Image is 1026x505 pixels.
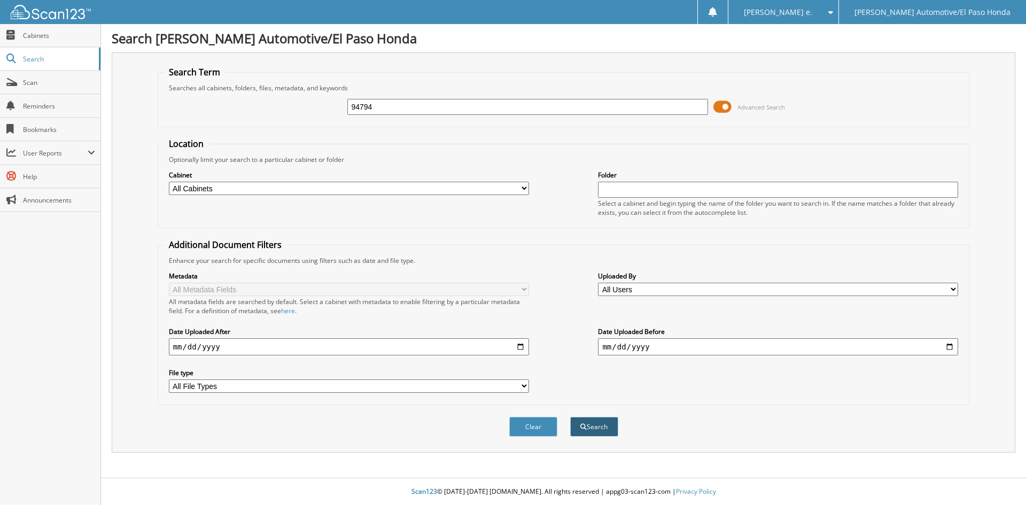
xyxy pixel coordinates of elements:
[598,338,958,355] input: end
[164,83,964,92] div: Searches all cabinets, folders, files, metadata, and keywords
[164,239,287,251] legend: Additional Document Filters
[101,479,1026,505] div: © [DATE]-[DATE] [DOMAIN_NAME]. All rights reserved | appg03-scan123-com |
[164,66,226,78] legend: Search Term
[169,327,529,336] label: Date Uploaded After
[23,172,95,181] span: Help
[23,149,88,158] span: User Reports
[164,138,209,150] legend: Location
[164,256,964,265] div: Enhance your search for specific documents using filters such as date and file type.
[23,196,95,205] span: Announcements
[169,271,529,281] label: Metadata
[164,155,964,164] div: Optionally limit your search to a particular cabinet or folder
[11,5,91,19] img: scan123-logo-white.svg
[598,271,958,281] label: Uploaded By
[598,170,958,180] label: Folder
[737,103,785,111] span: Advanced Search
[973,454,1026,505] iframe: Chat Widget
[23,55,94,64] span: Search
[112,29,1015,47] h1: Search [PERSON_NAME] Automotive/El Paso Honda
[854,9,1011,15] span: [PERSON_NAME] Automotive/El Paso Honda
[598,199,958,217] div: Select a cabinet and begin typing the name of the folder you want to search in. If the name match...
[23,78,95,87] span: Scan
[23,125,95,134] span: Bookmarks
[23,31,95,40] span: Cabinets
[23,102,95,111] span: Reminders
[509,417,557,437] button: Clear
[281,306,295,315] a: here
[169,368,529,377] label: File type
[169,297,529,315] div: All metadata fields are searched by default. Select a cabinet with metadata to enable filtering b...
[676,487,716,496] a: Privacy Policy
[570,417,618,437] button: Search
[598,327,958,336] label: Date Uploaded Before
[169,170,529,180] label: Cabinet
[169,338,529,355] input: start
[411,487,437,496] span: Scan123
[744,9,812,15] span: [PERSON_NAME] e.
